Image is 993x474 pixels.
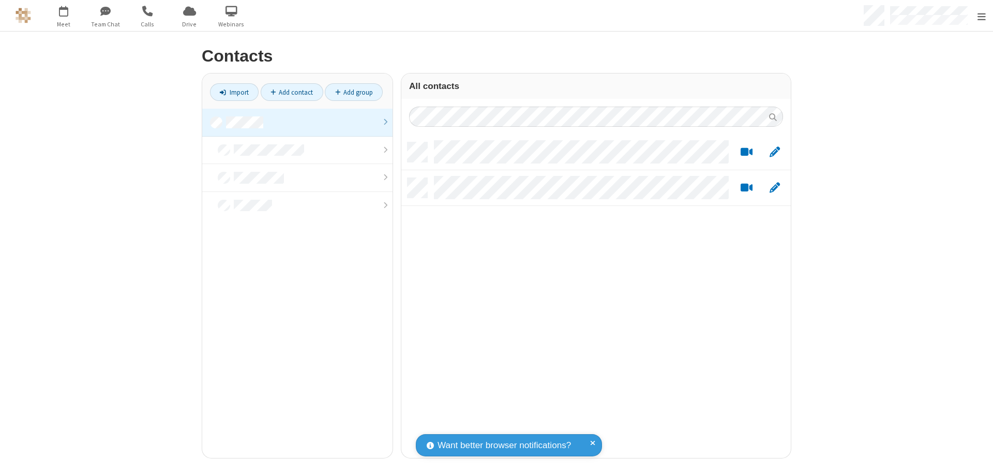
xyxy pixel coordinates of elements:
span: Webinars [212,20,251,29]
span: Team Chat [86,20,125,29]
button: Edit [764,146,785,159]
img: QA Selenium DO NOT DELETE OR CHANGE [16,8,31,23]
div: grid [401,135,791,458]
span: Drive [170,20,209,29]
span: Want better browser notifications? [438,439,571,452]
iframe: Chat [967,447,985,467]
a: Add contact [261,83,323,101]
button: Start a video meeting [736,182,757,195]
button: Start a video meeting [736,146,757,159]
button: Edit [764,182,785,195]
h2: Contacts [202,47,791,65]
span: Meet [44,20,83,29]
h3: All contacts [409,81,783,91]
a: Import [210,83,259,101]
a: Add group [325,83,383,101]
span: Calls [128,20,167,29]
